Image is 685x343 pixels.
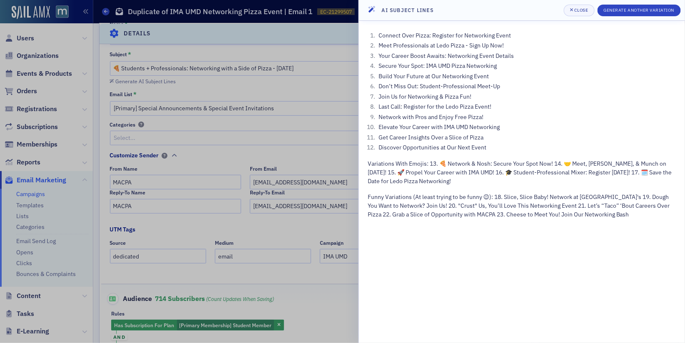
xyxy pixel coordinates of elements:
li: Your Career Boost Awaits: Networking Event Details [376,52,676,60]
button: Close [564,5,595,16]
li: Elevate Your Career with IMA UMD Networking [376,123,676,132]
li: Build Your Future at Our Networking Event [376,72,676,81]
p: Funny Variations (At least trying to be funny 😉): 18. Slice, Slice Baby! Network at [GEOGRAPHIC_D... [368,193,676,219]
li: Get Career Insights Over a Slice of Pizza [376,133,676,142]
li: Secure Your Spot: IMA UMD Pizza Networking [376,62,676,70]
li: Discover Opportunities at Our Next Event [376,143,676,152]
li: Last Call: Register for the Ledo Pizza Event! [376,102,676,111]
div: Close [574,8,588,12]
li: Connect Over Pizza: Register for Networking Event [376,31,676,40]
li: Meet Professionals at Ledo Pizza - Sign Up Now! [376,41,676,50]
li: Network with Pros and Enjoy Free Pizza! [376,113,676,122]
li: Don’t Miss Out: Student-Professional Meet-Up [376,82,676,91]
li: Join Us for Networking & Pizza Fun! [376,92,676,101]
h4: AI Subject Lines [382,6,434,14]
button: Generate Another Variation [598,5,681,16]
p: Variations With Emojis: 13. 🍕 Network & Nosh: Secure Your Spot Now! 14. 🤝 Meet, [PERSON_NAME], & ... [368,159,676,186]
